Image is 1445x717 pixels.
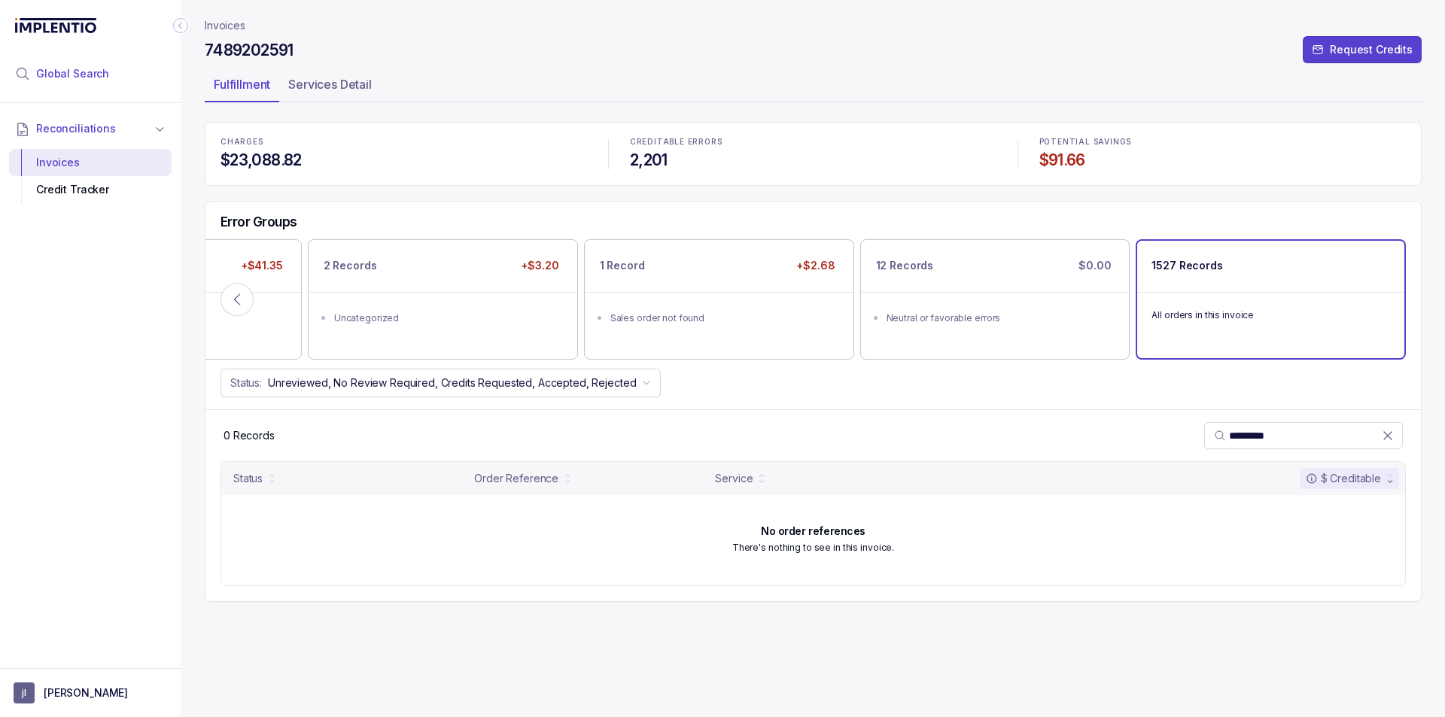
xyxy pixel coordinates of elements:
div: Status [233,471,263,486]
div: Uncategorized [334,311,561,326]
p: Fulfillment [214,75,270,93]
span: Global Search [36,66,109,81]
div: Invoices [21,149,160,176]
p: 0 Records [224,428,275,443]
div: Reconciliations [9,146,172,207]
div: $ Creditable [1306,471,1381,486]
p: 2 Records [324,258,377,273]
ul: Tab Group [205,72,1422,102]
p: +$41.35 [238,255,286,276]
div: Service [715,471,753,486]
div: Order Reference [474,471,558,486]
p: $0.00 [1075,255,1114,276]
h5: Error Groups [221,214,297,230]
p: +$3.20 [518,255,561,276]
p: 1527 Records [1151,258,1222,273]
div: Credit Tracker [21,176,160,203]
p: [PERSON_NAME] [44,685,128,700]
div: Neutral or favorable errors [887,311,1113,326]
h4: 2,201 [630,150,996,171]
div: Collapse Icon [172,17,190,35]
p: Unreviewed, No Review Required, Credits Requested, Accepted, Rejected [268,375,636,390]
p: +$2.68 [793,255,838,276]
p: Request Credits [1330,42,1413,57]
h4: $23,088.82 [221,150,587,171]
p: There's nothing to see in this invoice. [732,540,894,555]
a: Invoices [205,18,245,33]
li: Tab Services Detail [279,72,381,102]
p: Services Detail [288,75,372,93]
button: Status:Unreviewed, No Review Required, Credits Requested, Accepted, Rejected [221,369,661,397]
span: Reconciliations [36,121,116,136]
h6: No order references [761,525,865,537]
button: Request Credits [1303,36,1422,63]
h4: $91.66 [1039,150,1406,171]
p: POTENTIAL SAVINGS [1039,138,1406,147]
div: Remaining page entries [224,428,275,443]
p: Status: [230,375,262,390]
nav: breadcrumb [205,18,245,33]
h4: 7489202591 [205,40,294,61]
p: CHARGES [221,138,587,147]
p: 12 Records [876,258,934,273]
button: Reconciliations [9,112,172,145]
p: CREDITABLE ERRORS [630,138,996,147]
p: All orders in this invoice [1151,308,1390,323]
p: 1 Record [600,258,645,273]
span: User initials [14,682,35,703]
li: Tab Fulfillment [205,72,279,102]
div: Sales order not found [610,311,837,326]
button: User initials[PERSON_NAME] [14,682,167,703]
